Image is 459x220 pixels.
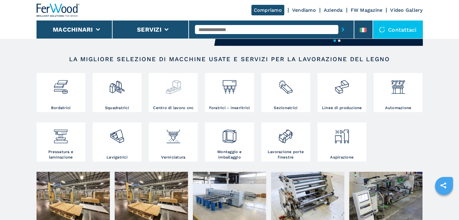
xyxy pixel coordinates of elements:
[37,73,85,112] a: Bordatrici
[206,149,252,160] h3: Montaggio e imballaggio
[274,105,298,111] h3: Sezionatrici
[263,149,309,160] h3: Lavorazione porte finestre
[38,149,84,160] h3: Pressatura e laminazione
[278,74,294,95] img: sezionatrici_2.png
[261,73,310,112] a: Sezionatrici
[149,73,198,112] a: Centro di lavoro cnc
[153,105,193,111] h3: Centro di lavoro cnc
[56,55,403,63] h2: LA MIGLIORE SELEZIONE DI MACCHINE USATE E SERVIZI PER LA LAVORAZIONE DEL LEGNO
[165,124,181,144] img: verniciatura_1.png
[390,74,406,95] img: automazione.png
[93,73,142,112] a: Squadratrici
[322,105,362,111] h3: Linee di produzione
[317,73,366,112] a: Linee di produzione
[193,172,266,220] img: Promozioni
[373,20,423,39] div: Contattaci
[338,39,340,42] button: 2
[149,122,198,162] a: Verniciatura
[222,74,237,95] img: foratrici_inseritrici_2.png
[317,122,366,162] a: Aspirazione
[278,124,294,144] img: lavorazione_porte_finestre_2.png
[137,26,161,33] button: Servizi
[334,74,350,95] img: linee_di_produzione_2.png
[385,105,411,111] h3: Automazione
[165,74,181,95] img: centro_di_lavoro_cnc_2.png
[333,39,336,42] button: 1
[292,7,316,13] a: Vendiamo
[251,5,284,15] a: Compriamo
[37,122,85,162] a: Pressatura e laminazione
[161,155,185,160] h3: Verniciatura
[51,105,71,111] h3: Bordatrici
[334,124,350,144] img: aspirazione_1.png
[53,26,93,33] button: Macchinari
[338,23,348,36] button: submit-button
[93,122,142,162] a: Levigatrici
[390,7,422,13] a: Video Gallery
[271,172,344,220] img: Occasioni
[205,73,254,112] a: Foratrici - inseritrici
[330,155,354,160] h3: Aspirazione
[209,105,250,111] h3: Foratrici - inseritrici
[261,122,310,162] a: Lavorazione porte finestre
[349,172,422,220] img: Show room
[105,105,129,111] h3: Squadratrici
[379,27,385,33] img: Contattaci
[109,124,125,144] img: levigatrici_2.png
[205,122,254,162] a: Montaggio e imballaggio
[324,7,343,13] a: Azienda
[222,124,237,144] img: montaggio_imballaggio_2.png
[115,172,188,220] img: Visibili presso clienti
[109,74,125,95] img: squadratrici_2.png
[436,178,451,193] a: sharethis
[242,34,360,39] a: Scopri di più
[53,124,69,144] img: pressa-strettoia.png
[374,73,422,112] a: Automazione
[37,4,80,17] img: Ferwood
[53,74,69,95] img: bordatrici_1.png
[351,7,383,13] a: FW Magazine
[107,155,128,160] h3: Levigatrici
[37,172,110,220] img: Nuovi arrivi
